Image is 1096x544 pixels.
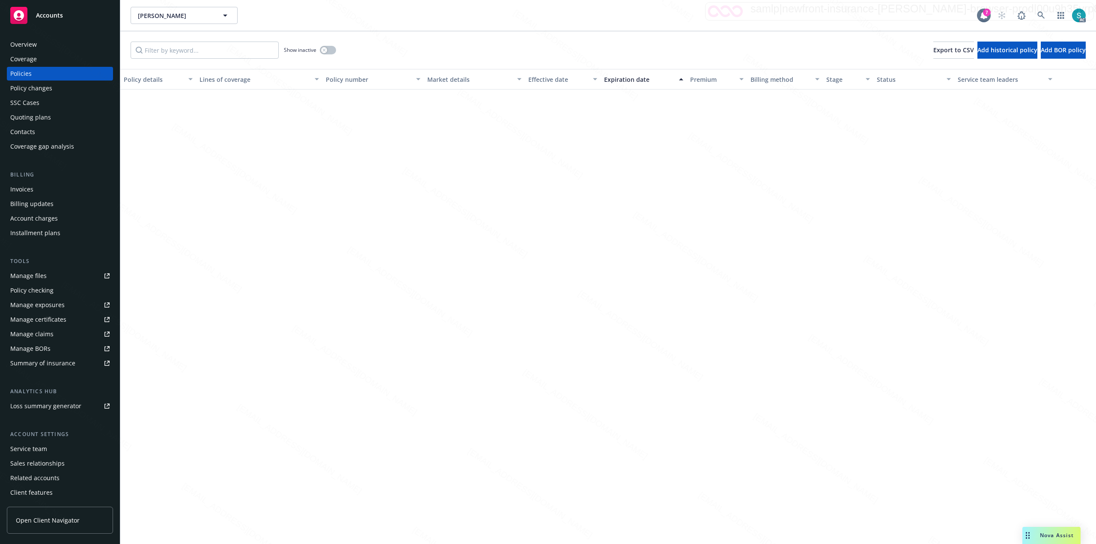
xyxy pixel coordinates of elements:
div: Status [877,75,941,84]
div: Quoting plans [10,111,51,124]
div: Lines of coverage [200,75,310,84]
a: Account charges [7,212,113,225]
div: Drag to move [1022,527,1033,544]
a: Manage exposures [7,298,113,312]
span: Nova Assist [1040,532,1074,539]
div: Manage files [10,269,47,283]
a: Switch app [1052,7,1069,24]
a: Report a Bug [1013,7,1030,24]
div: Market details [427,75,512,84]
div: Account settings [7,430,113,439]
div: Stage [826,75,861,84]
a: Service team [7,442,113,456]
div: Premium [690,75,735,84]
a: Coverage [7,52,113,66]
a: Search [1033,7,1050,24]
div: Billing updates [10,197,54,211]
button: Add BOR policy [1041,42,1086,59]
a: Accounts [7,3,113,27]
button: Service team leaders [954,69,1055,90]
a: Policy checking [7,284,113,297]
div: Installment plans [10,226,60,240]
a: SSC Cases [7,96,113,110]
a: Related accounts [7,471,113,485]
a: Policies [7,67,113,81]
a: Manage claims [7,327,113,341]
div: Service team leaders [958,75,1042,84]
div: Policy number [326,75,411,84]
a: Invoices [7,182,113,196]
div: Expiration date [604,75,674,84]
button: Expiration date [601,69,687,90]
div: Related accounts [10,471,60,485]
button: [PERSON_NAME] [131,7,238,24]
a: Policy changes [7,81,113,95]
div: Coverage [10,52,37,66]
div: Coverage gap analysis [10,140,74,153]
button: Effective date [525,69,601,90]
a: Client features [7,486,113,499]
a: Sales relationships [7,457,113,470]
div: Policy changes [10,81,52,95]
div: Invoices [10,182,33,196]
div: Policy details [124,75,183,84]
a: Manage BORs [7,342,113,356]
button: Status [873,69,954,90]
button: Stage [823,69,873,90]
a: Manage files [7,269,113,283]
div: Billing [7,170,113,179]
a: Manage certificates [7,313,113,326]
div: Tools [7,257,113,266]
div: Account charges [10,212,58,225]
div: Manage claims [10,327,54,341]
button: Lines of coverage [196,69,322,90]
span: Accounts [36,12,63,19]
button: Market details [424,69,525,90]
button: Nova Assist [1022,527,1081,544]
button: Policy details [120,69,196,90]
img: photo [1072,9,1086,22]
a: Loss summary generator [7,399,113,413]
div: Summary of insurance [10,356,75,370]
div: Effective date [528,75,588,84]
span: Export to CSV [933,46,974,54]
div: Manage certificates [10,313,66,326]
div: Policy checking [10,284,54,297]
span: Add BOR policy [1041,46,1086,54]
div: SSC Cases [10,96,39,110]
a: Overview [7,38,113,51]
a: Start snowing [993,7,1010,24]
button: Premium [687,69,748,90]
div: Contacts [10,125,35,139]
a: Quoting plans [7,111,113,124]
span: Add historical policy [977,46,1037,54]
input: Filter by keyword... [131,42,279,59]
div: Analytics hub [7,387,113,396]
a: Contacts [7,125,113,139]
a: Billing updates [7,197,113,211]
div: Policies [10,67,32,81]
div: 7 [983,9,991,16]
a: Installment plans [7,226,113,240]
div: Client features [10,486,53,499]
div: Loss summary generator [10,399,81,413]
span: Open Client Navigator [16,516,80,525]
a: Summary of insurance [7,356,113,370]
span: Show inactive [284,46,316,54]
button: Export to CSV [933,42,974,59]
button: Add historical policy [977,42,1037,59]
div: Manage BORs [10,342,51,356]
div: Manage exposures [10,298,65,312]
a: Coverage gap analysis [7,140,113,153]
div: Billing method [751,75,810,84]
button: Billing method [747,69,823,90]
div: Service team [10,442,47,456]
span: [PERSON_NAME] [138,11,212,20]
div: Overview [10,38,37,51]
div: Sales relationships [10,457,65,470]
button: Policy number [322,69,423,90]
